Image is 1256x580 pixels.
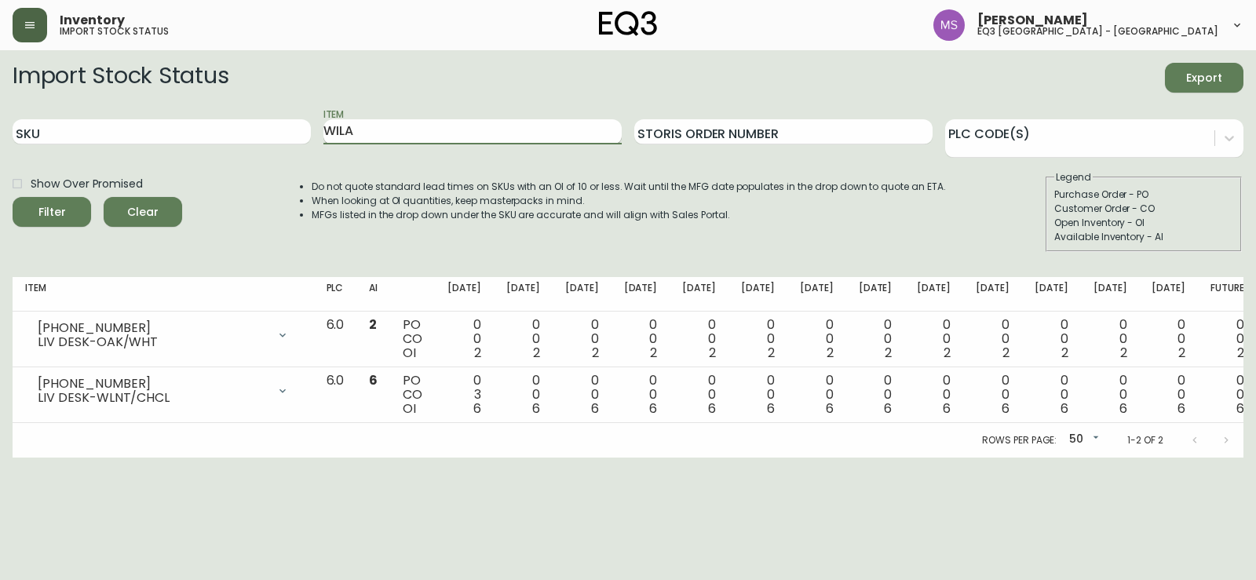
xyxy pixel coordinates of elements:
th: [DATE] [553,277,612,312]
span: 2 [885,344,892,362]
img: 1b6e43211f6f3cc0b0729c9049b8e7af [933,9,965,41]
div: 0 0 [565,374,599,416]
span: 2 [827,344,834,362]
h5: import stock status [60,27,169,36]
p: 1-2 of 2 [1127,433,1163,447]
div: 0 0 [741,318,775,360]
th: [DATE] [435,277,494,312]
th: Item [13,277,314,312]
span: 6 [767,399,775,418]
span: 2 [650,344,657,362]
th: [DATE] [494,277,553,312]
span: 6 [1002,399,1010,418]
span: 6 [591,399,599,418]
span: 2 [709,344,716,362]
div: 0 0 [1094,374,1127,416]
div: 0 0 [682,318,716,360]
span: 2 [1237,344,1244,362]
th: [DATE] [1081,277,1140,312]
button: Clear [104,197,182,227]
div: 50 [1063,427,1102,453]
p: Rows per page: [982,433,1057,447]
th: [DATE] [728,277,787,312]
span: 2 [1178,344,1185,362]
div: 0 0 [800,318,834,360]
div: 0 0 [624,374,658,416]
h5: eq3 [GEOGRAPHIC_DATA] - [GEOGRAPHIC_DATA] [977,27,1218,36]
div: 0 0 [1210,318,1244,360]
div: 0 0 [506,318,540,360]
li: Do not quote standard lead times on SKUs with an OI of 10 or less. Wait until the MFG date popula... [312,180,946,194]
div: Filter [38,202,66,222]
div: 0 0 [682,374,716,416]
div: Customer Order - CO [1054,202,1233,216]
div: Open Inventory - OI [1054,216,1233,230]
div: 0 0 [506,374,540,416]
div: [PHONE_NUMBER]LIV DESK-OAK/WHT [25,318,301,352]
span: Clear [116,202,170,222]
span: 2 [944,344,951,362]
div: PO CO [403,318,422,360]
div: 0 0 [565,318,599,360]
span: 6 [826,399,834,418]
div: 0 0 [976,318,1010,360]
div: 0 0 [917,374,951,416]
div: 0 0 [1035,318,1068,360]
span: 6 [473,399,481,418]
span: 2 [474,344,481,362]
span: OI [403,344,416,362]
span: 6 [1119,399,1127,418]
div: 0 0 [624,318,658,360]
span: Show Over Promised [31,176,143,192]
th: [DATE] [1022,277,1081,312]
div: Purchase Order - PO [1054,188,1233,202]
h2: Import Stock Status [13,63,228,93]
span: 6 [369,371,378,389]
span: 2 [1061,344,1068,362]
div: 0 0 [800,374,834,416]
span: 6 [532,399,540,418]
div: [PHONE_NUMBER] [38,377,267,391]
th: PLC [314,277,357,312]
th: AI [356,277,390,312]
img: logo [599,11,657,36]
div: 0 0 [741,374,775,416]
li: When looking at OI quantities, keep masterpacks in mind. [312,194,946,208]
span: 2 [1002,344,1010,362]
th: [DATE] [963,277,1022,312]
button: Filter [13,197,91,227]
button: Export [1165,63,1243,93]
span: 6 [943,399,951,418]
span: 2 [592,344,599,362]
th: [DATE] [846,277,905,312]
span: Inventory [60,14,125,27]
div: 0 0 [1035,374,1068,416]
td: 6.0 [314,367,357,423]
th: [DATE] [787,277,846,312]
div: [PHONE_NUMBER]LIV DESK-WLNT/CHCL [25,374,301,408]
div: PO CO [403,374,422,416]
th: [DATE] [1139,277,1198,312]
div: 0 0 [447,318,481,360]
span: 6 [1236,399,1244,418]
span: 2 [369,316,377,334]
div: 0 0 [1152,318,1185,360]
div: LIV DESK-WLNT/CHCL [38,391,267,405]
span: 2 [1120,344,1127,362]
span: 2 [768,344,775,362]
legend: Legend [1054,170,1093,184]
div: 0 0 [1210,374,1244,416]
span: [PERSON_NAME] [977,14,1088,27]
span: 6 [649,399,657,418]
div: [PHONE_NUMBER] [38,321,267,335]
div: 0 0 [1152,374,1185,416]
div: 0 0 [859,318,893,360]
div: 0 0 [976,374,1010,416]
div: LIV DESK-OAK/WHT [38,335,267,349]
li: MFGs listed in the drop down under the SKU are accurate and will align with Sales Portal. [312,208,946,222]
div: 0 0 [917,318,951,360]
td: 6.0 [314,312,357,367]
div: 0 3 [447,374,481,416]
span: 2 [533,344,540,362]
div: 0 0 [1094,318,1127,360]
